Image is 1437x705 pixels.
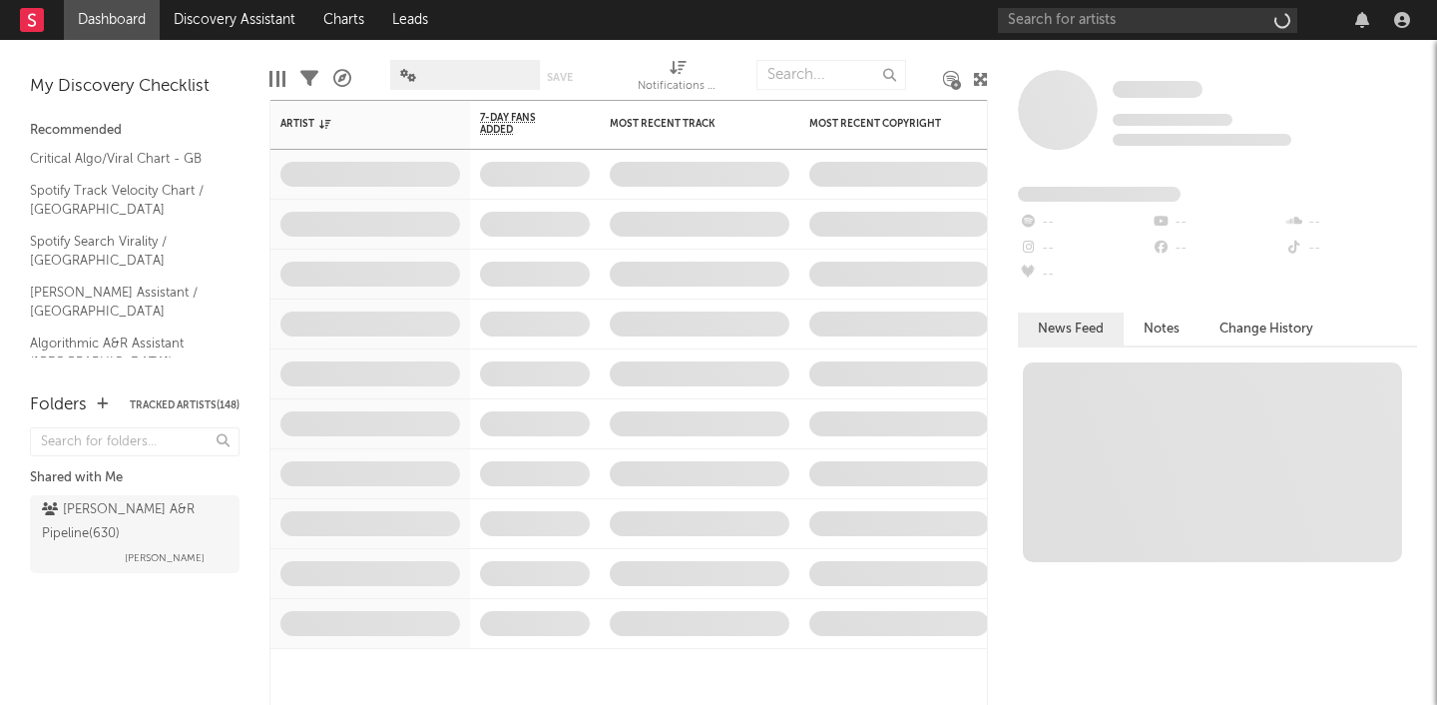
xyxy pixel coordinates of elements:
[547,72,573,83] button: Save
[638,75,718,99] div: Notifications (Artist)
[1199,313,1333,346] button: Change History
[30,466,239,490] div: Shared with Me
[30,180,220,221] a: Spotify Track Velocity Chart / [GEOGRAPHIC_DATA]
[998,8,1297,33] input: Search for artists
[30,282,220,323] a: [PERSON_NAME] Assistant / [GEOGRAPHIC_DATA]
[610,118,759,130] div: Most Recent Track
[1124,313,1199,346] button: Notes
[809,118,959,130] div: Most Recent Copyright
[1113,134,1291,146] span: 0 fans last week
[30,148,220,170] a: Critical Algo/Viral Chart - GB
[1018,236,1151,262] div: --
[30,333,220,373] a: Algorithmic A&R Assistant ([GEOGRAPHIC_DATA])
[756,60,906,90] input: Search...
[1113,80,1202,100] a: Some Artist
[1113,81,1202,98] span: Some Artist
[1018,210,1151,236] div: --
[333,50,351,108] div: A&R Pipeline
[42,498,223,546] div: [PERSON_NAME] A&R Pipeline ( 630 )
[30,119,239,143] div: Recommended
[269,50,285,108] div: Edit Columns
[30,427,239,456] input: Search for folders...
[300,50,318,108] div: Filters
[1018,313,1124,346] button: News Feed
[480,112,560,136] span: 7-Day Fans Added
[1113,114,1232,126] span: Tracking Since: [DATE]
[125,546,205,570] span: [PERSON_NAME]
[1284,236,1417,262] div: --
[280,118,430,130] div: Artist
[30,393,87,417] div: Folders
[1018,262,1151,288] div: --
[1018,187,1181,202] span: Fans Added by Platform
[1151,236,1283,262] div: --
[1284,210,1417,236] div: --
[30,495,239,573] a: [PERSON_NAME] A&R Pipeline(630)[PERSON_NAME]
[638,50,718,108] div: Notifications (Artist)
[30,75,239,99] div: My Discovery Checklist
[1151,210,1283,236] div: --
[130,400,239,410] button: Tracked Artists(148)
[30,231,220,272] a: Spotify Search Virality / [GEOGRAPHIC_DATA]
